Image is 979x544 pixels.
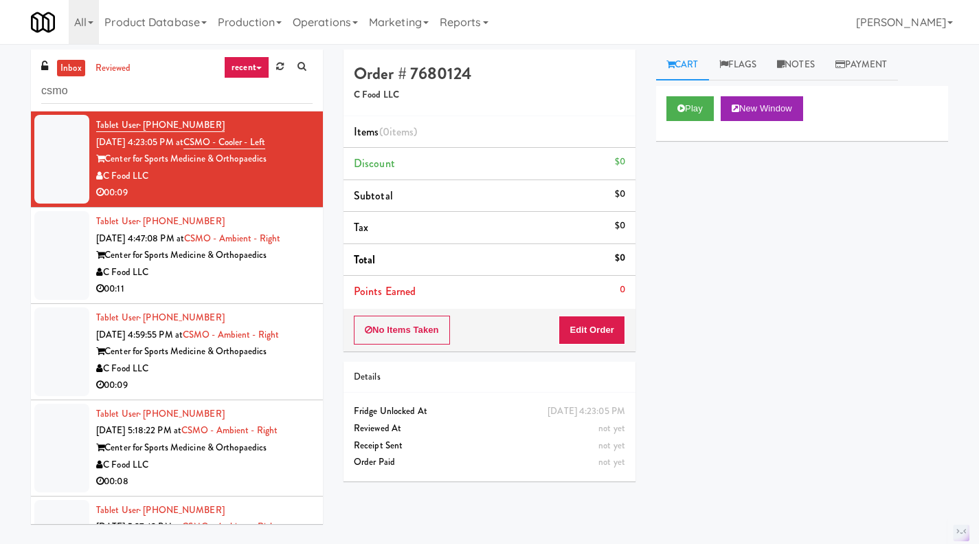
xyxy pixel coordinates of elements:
span: · [PHONE_NUMBER] [139,407,225,420]
div: 00:08 [96,473,313,490]
a: Tablet User· [PHONE_NUMBER] [96,407,225,420]
li: Tablet User· [PHONE_NUMBER][DATE] 4:59:55 PM atCSMO - Ambient - RightCenter for Sports Medicine &... [31,304,323,400]
div: Details [354,369,625,386]
span: · [PHONE_NUMBER] [139,118,225,131]
div: $0 [615,217,625,235]
span: [DATE] 4:47:08 PM at [96,232,184,245]
li: Tablet User· [PHONE_NUMBER][DATE] 5:18:22 PM atCSMO - Ambient - RightCenter for Sports Medicine &... [31,400,323,497]
a: Tablet User· [PHONE_NUMBER] [96,215,225,228]
div: 00:09 [96,184,313,202]
span: not yet [598,422,625,435]
span: Items [354,124,417,140]
a: Tablet User· [PHONE_NUMBER] [96,118,225,132]
div: 0 [620,281,625,298]
div: $0 [615,186,625,203]
span: · [PHONE_NUMBER] [139,215,225,228]
div: C Food LLC [96,457,313,474]
div: Center for Sports Medicine & Orthopaedics [96,343,313,360]
div: C Food LLC [96,168,313,185]
span: Total [354,252,376,268]
a: Notes [767,50,825,80]
a: Cart [656,50,709,80]
div: Reviewed At [354,420,625,437]
span: [DATE] 4:59:55 PM at [96,328,183,341]
div: Center for Sports Medicine & Orthopaedics [96,439,313,457]
span: not yet [598,455,625,468]
span: Discount [354,155,395,171]
span: (0 ) [379,124,418,140]
input: Search vision orders [41,78,313,104]
a: CSMO - Ambient - Right [181,424,278,437]
button: New Window [721,96,803,121]
div: C Food LLC [96,360,313,378]
span: Points Earned [354,283,416,299]
div: Fridge Unlocked At [354,403,625,420]
button: Edit Order [559,316,625,345]
div: $0 [615,153,625,171]
ng-pluralize: items [390,124,414,140]
a: Tablet User· [PHONE_NUMBER] [96,503,225,516]
span: Subtotal [354,188,393,204]
span: Tax [354,219,368,235]
a: CSMO - Ambient - Right [184,232,280,245]
a: Tablet User· [PHONE_NUMBER] [96,311,225,324]
li: Tablet User· [PHONE_NUMBER][DATE] 4:23:05 PM atCSMO - Cooler - LeftCenter for Sports Medicine & O... [31,111,323,208]
a: CSMO - Ambient - Right [182,520,278,533]
span: [DATE] 4:23:05 PM at [96,135,183,149]
div: Order Paid [354,454,625,471]
span: not yet [598,439,625,452]
div: C Food LLC [96,264,313,281]
div: 00:11 [96,281,313,298]
div: Center for Sports Medicine & Orthopaedics [96,151,313,168]
div: $0 [615,250,625,267]
div: Receipt Sent [354,437,625,455]
h5: C Food LLC [354,90,625,100]
span: · [PHONE_NUMBER] [139,503,225,516]
div: Center for Sports Medicine & Orthopaedics [96,247,313,264]
div: [DATE] 4:23:05 PM [548,403,625,420]
a: CSMO - Cooler - Left [183,135,265,149]
img: Micromart [31,10,55,34]
button: No Items Taken [354,316,450,345]
span: [DATE] 5:27:42 PM at [96,520,182,533]
a: recent [224,56,269,78]
span: · [PHONE_NUMBER] [139,311,225,324]
span: [DATE] 5:18:22 PM at [96,424,181,437]
a: reviewed [92,60,135,77]
button: Play [666,96,714,121]
li: Tablet User· [PHONE_NUMBER][DATE] 4:47:08 PM atCSMO - Ambient - RightCenter for Sports Medicine &... [31,208,323,304]
a: Payment [825,50,898,80]
a: Flags [709,50,767,80]
div: 00:09 [96,377,313,394]
h4: Order # 7680124 [354,65,625,83]
a: inbox [57,60,85,77]
a: CSMO - Ambient - Right [183,328,279,341]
